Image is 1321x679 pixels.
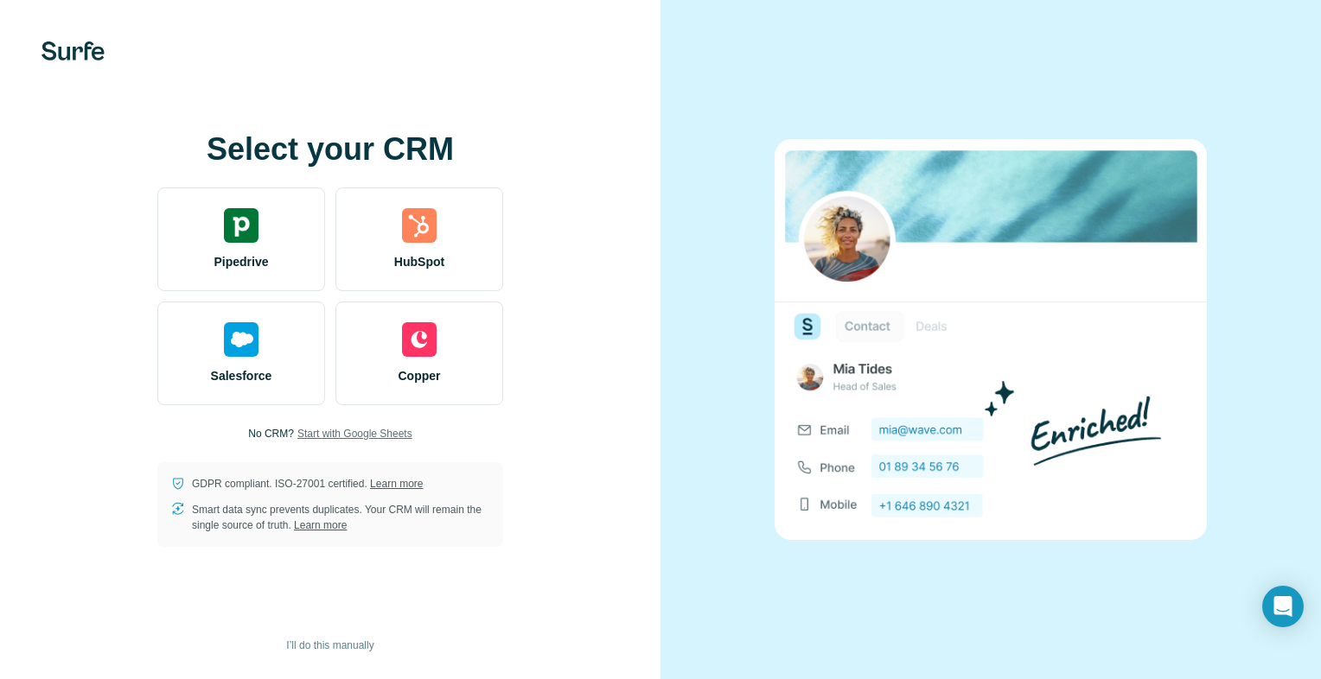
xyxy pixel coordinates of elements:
span: Copper [399,367,441,384]
span: Salesforce [211,367,272,384]
img: hubspot's logo [402,208,437,243]
button: Start with Google Sheets [297,426,412,441]
div: Open Intercom Messenger [1262,586,1304,627]
span: I’ll do this manually [286,638,373,653]
p: No CRM? [248,426,294,441]
a: Learn more [294,519,347,531]
img: salesforce's logo [224,322,258,357]
span: Pipedrive [214,253,268,270]
p: GDPR compliant. ISO-27001 certified. [192,476,423,492]
img: none image [775,139,1207,539]
button: I’ll do this manually [274,632,386,658]
p: Smart data sync prevents duplicates. Your CRM will remain the single source of truth. [192,502,489,533]
a: Learn more [370,478,423,490]
h1: Select your CRM [157,132,503,167]
span: HubSpot [394,253,444,270]
img: copper's logo [402,322,437,357]
img: Surfe's logo [41,41,105,60]
img: pipedrive's logo [224,208,258,243]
